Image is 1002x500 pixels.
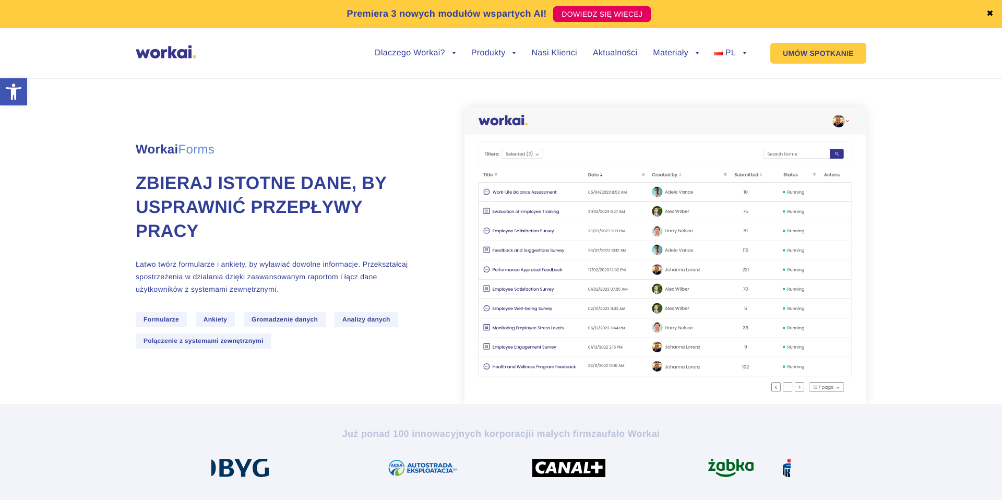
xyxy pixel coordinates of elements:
h1: ZBIERAJ ISTOTNE DANE, BY USPRAWNIĆ PRZEPŁYWY PRACY [136,172,423,244]
a: Aktualności [593,49,637,57]
span: Formularze [136,312,187,327]
h2: Już ponad 100 innowacyjnych korporacji zaufało Workai [211,427,791,440]
a: UMÓW SPOTKANIE [770,43,866,64]
em: Forms [178,142,215,157]
a: ✖ [986,10,994,18]
p: Łatwo twórz formularze i ankiety, by wyławiać dowolne informacje. Przekształcaj spostrzeżenia w d... [136,258,423,295]
a: Nasi Klienci [531,49,577,57]
a: DOWIEDZ SIĘ WIĘCEJ [553,6,651,22]
span: Analizy danych [335,312,398,327]
p: Premiera 3 nowych modułów wspartych AI! [347,7,547,21]
i: i małych firm [531,428,591,439]
a: Dlaczego Workai? [375,49,456,57]
span: Połączenie z systemami zewnętrznymi [136,334,271,349]
span: Workai [136,131,214,156]
span: PL [725,49,736,57]
span: Gromadzenie danych [244,312,326,327]
a: Materiały [653,49,699,57]
a: Produkty [471,49,516,57]
span: Ankiety [196,312,235,327]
